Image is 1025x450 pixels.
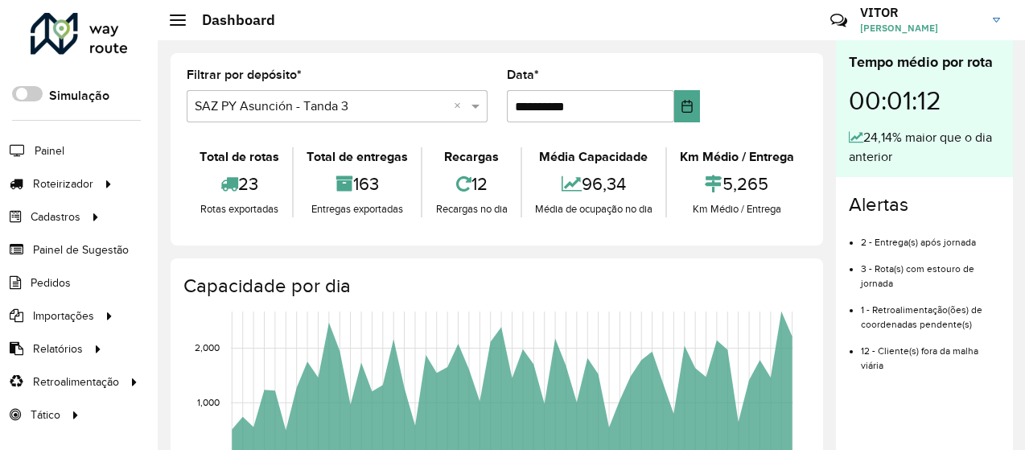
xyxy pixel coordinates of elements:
[33,175,93,192] span: Roteirizador
[671,147,803,167] div: Km Médio / Entrega
[33,341,83,357] span: Relatórios
[187,65,302,85] label: Filtrar por depósito
[861,332,1000,373] li: 12 - Cliente(s) fora da malha viária
[195,343,220,353] text: 2,000
[671,167,803,201] div: 5,265
[33,242,129,258] span: Painel de Sugestão
[191,167,288,201] div: 23
[298,201,417,217] div: Entregas exportadas
[526,167,661,201] div: 96,34
[526,201,661,217] div: Média de ocupação no dia
[426,167,516,201] div: 12
[298,147,417,167] div: Total de entregas
[426,201,516,217] div: Recargas no dia
[454,97,467,116] span: Clear all
[849,128,1000,167] div: 24,14% maior que o dia anterior
[861,291,1000,332] li: 1 - Retroalimentação(ões) de coordenadas pendente(s)
[671,201,803,217] div: Km Médio / Entrega
[849,52,1000,73] div: Tempo médio por rota
[526,147,661,167] div: Média Capacidade
[49,86,109,105] label: Simulação
[31,275,71,291] span: Pedidos
[426,147,516,167] div: Recargas
[298,167,417,201] div: 163
[31,208,80,225] span: Cadastros
[35,142,64,159] span: Painel
[849,193,1000,217] h4: Alertas
[31,407,60,423] span: Tático
[860,21,981,35] span: [PERSON_NAME]
[186,11,275,29] h2: Dashboard
[674,90,700,122] button: Choose Date
[860,5,981,20] h3: VITOR
[821,3,856,38] a: Contato Rápido
[849,73,1000,128] div: 00:01:12
[33,374,119,390] span: Retroalimentação
[191,201,288,217] div: Rotas exportadas
[197,397,220,407] text: 1,000
[183,275,807,298] h4: Capacidade por dia
[861,223,1000,250] li: 2 - Entrega(s) após jornada
[507,65,539,85] label: Data
[861,250,1000,291] li: 3 - Rota(s) com estouro de jornada
[33,308,94,324] span: Importações
[191,147,288,167] div: Total de rotas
